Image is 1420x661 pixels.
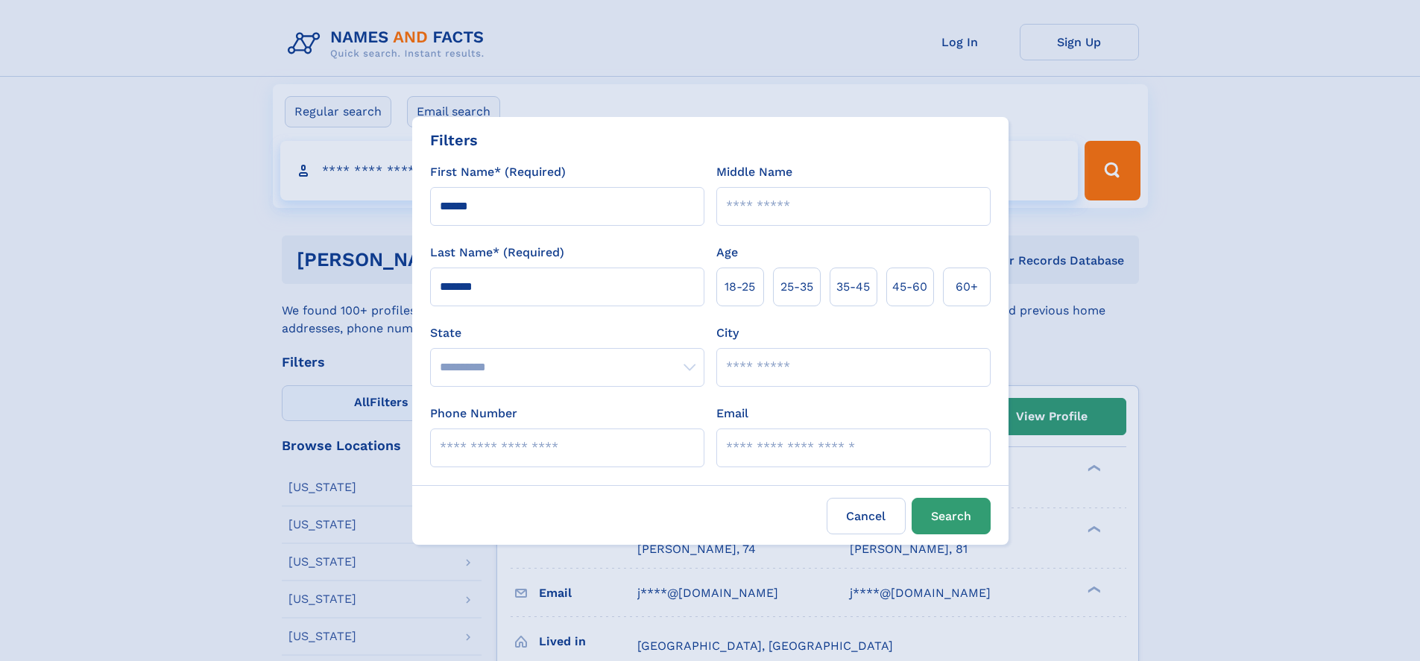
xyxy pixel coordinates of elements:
[827,498,906,534] label: Cancel
[716,244,738,262] label: Age
[836,278,870,296] span: 35‑45
[716,405,748,423] label: Email
[912,498,991,534] button: Search
[716,163,792,181] label: Middle Name
[430,244,564,262] label: Last Name* (Required)
[956,278,978,296] span: 60+
[430,324,704,342] label: State
[430,405,517,423] label: Phone Number
[725,278,755,296] span: 18‑25
[780,278,813,296] span: 25‑35
[892,278,927,296] span: 45‑60
[430,163,566,181] label: First Name* (Required)
[430,129,478,151] div: Filters
[716,324,739,342] label: City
